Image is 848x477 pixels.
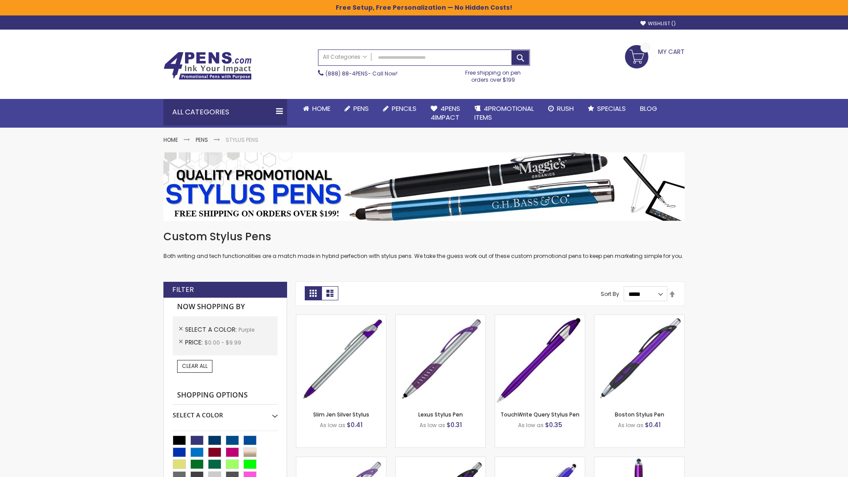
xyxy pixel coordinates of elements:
span: All Categories [323,53,367,61]
a: TouchWrite Command Stylus Pen-Purple [594,457,684,464]
span: As low as [618,421,644,429]
span: Blog [640,104,657,113]
span: As low as [320,421,345,429]
a: Rush [541,99,581,118]
a: 4PROMOTIONALITEMS [467,99,541,128]
a: TouchWrite Query Stylus Pen [500,411,579,418]
strong: Shopping Options [173,386,278,405]
img: Boston Stylus Pen-Purple [594,315,684,405]
a: Sierra Stylus Twist Pen-Purple [495,457,585,464]
a: All Categories [318,50,371,64]
span: - Call Now! [326,70,397,77]
a: (888) 88-4PENS [326,70,368,77]
div: Select A Color [173,405,278,420]
a: Blog [633,99,664,118]
span: $0.41 [347,420,363,429]
span: 4Pens 4impact [431,104,460,122]
a: Home [296,99,337,118]
span: Home [312,104,330,113]
a: Clear All [177,360,212,372]
span: Pens [353,104,369,113]
img: 4Pens Custom Pens and Promotional Products [163,52,252,80]
img: Lexus Stylus Pen-Purple [396,315,485,405]
span: As low as [420,421,445,429]
strong: Grid [305,286,322,300]
div: All Categories [163,99,287,125]
a: TouchWrite Query Stylus Pen-Purple [495,314,585,322]
a: Boston Silver Stylus Pen-Purple [296,457,386,464]
a: Slim Jen Silver Stylus-Purple [296,314,386,322]
a: Pens [196,136,208,144]
a: 4Pens4impact [424,99,467,128]
img: Stylus Pens [163,152,685,221]
h1: Custom Stylus Pens [163,230,685,244]
div: Free shipping on pen orders over $199 [456,66,530,83]
div: Both writing and tech functionalities are a match made in hybrid perfection with stylus pens. We ... [163,230,685,260]
span: Clear All [182,362,208,370]
span: $0.31 [447,420,462,429]
strong: Filter [172,285,194,295]
label: Sort By [601,290,619,298]
span: Purple [238,326,254,333]
span: As low as [518,421,544,429]
a: Wishlist [640,20,676,27]
img: Slim Jen Silver Stylus-Purple [296,315,386,405]
span: Rush [557,104,574,113]
span: Pencils [392,104,416,113]
a: Boston Stylus Pen-Purple [594,314,684,322]
span: $0.00 - $9.99 [204,339,241,346]
a: Boston Stylus Pen [615,411,664,418]
a: Lexus Stylus Pen [418,411,463,418]
span: 4PROMOTIONAL ITEMS [474,104,534,122]
a: Pencils [376,99,424,118]
img: TouchWrite Query Stylus Pen-Purple [495,315,585,405]
span: Price [185,338,204,347]
a: Specials [581,99,633,118]
span: $0.41 [645,420,661,429]
a: Pens [337,99,376,118]
strong: Stylus Pens [226,136,258,144]
strong: Now Shopping by [173,298,278,316]
a: Lexus Stylus Pen-Purple [396,314,485,322]
a: Slim Jen Silver Stylus [313,411,369,418]
a: Home [163,136,178,144]
span: Specials [597,104,626,113]
span: $0.35 [545,420,562,429]
a: Lexus Metallic Stylus Pen-Purple [396,457,485,464]
span: Select A Color [185,325,238,334]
